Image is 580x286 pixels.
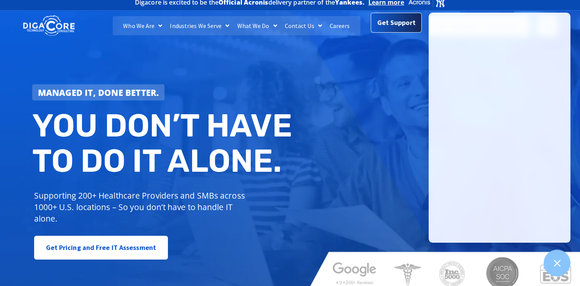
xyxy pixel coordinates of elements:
iframe: Chatgenie Messenger [429,13,570,243]
a: Managed IT, done better. [32,84,165,100]
a: Get Support [371,13,422,33]
nav: Menu [113,16,361,35]
a: Who We Are [119,16,166,35]
h2: You don’t have to do IT alone. [32,108,296,178]
a: Contact Us [281,16,326,35]
a: Industries We Serve [166,16,233,35]
strong: Managed IT, done better. [38,87,159,98]
p: Supporting 200+ Healthcare Providers and SMBs across 1000+ U.S. locations – So you don’t have to ... [34,190,248,224]
a: What We Do [233,16,281,35]
a: Get Pricing and Free IT Assessment [34,236,168,260]
a: Careers [326,16,354,35]
span: Get Support [377,15,416,30]
img: DigaCore Technology Consulting [23,15,75,37]
span: Get Pricing and Free IT Assessment [46,240,156,255]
